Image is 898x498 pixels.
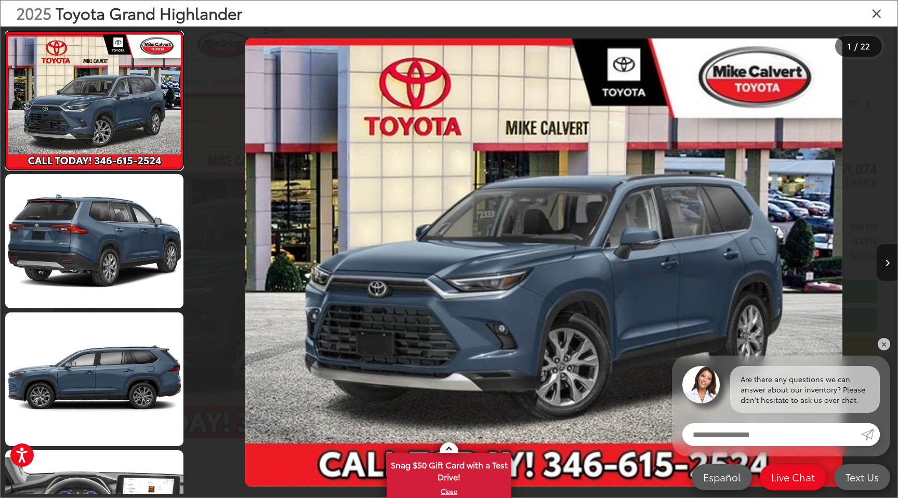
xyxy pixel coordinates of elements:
div: Are there any questions we can answer about our inventory? Please don't hesitate to ask us over c... [730,366,880,413]
span: Español [698,470,746,483]
span: Toyota Grand Highlander [56,2,242,24]
img: 2025 Toyota Grand Highlander Platinum [245,38,843,487]
span: 22 [861,40,870,51]
span: Snag $50 Gift Card with a Test Drive! [388,454,510,486]
span: / [853,43,859,50]
span: 1 [848,40,851,51]
i: Close gallery [871,6,882,20]
a: Live Chat [760,464,826,490]
a: Text Us [834,464,890,490]
a: Español [692,464,752,490]
span: Live Chat [766,470,820,483]
span: 2025 [16,2,51,24]
input: Enter your message [682,423,861,446]
img: 2025 Toyota Grand Highlander Platinum [4,311,186,448]
span: Text Us [840,470,884,483]
div: 2025 Toyota Grand Highlander Platinum 0 [190,38,897,487]
button: Next image [877,244,897,281]
img: 2025 Toyota Grand Highlander Platinum [6,34,183,167]
img: 2025 Toyota Grand Highlander Platinum [4,173,186,310]
a: Submit [861,423,880,446]
img: Agent profile photo [682,366,720,403]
